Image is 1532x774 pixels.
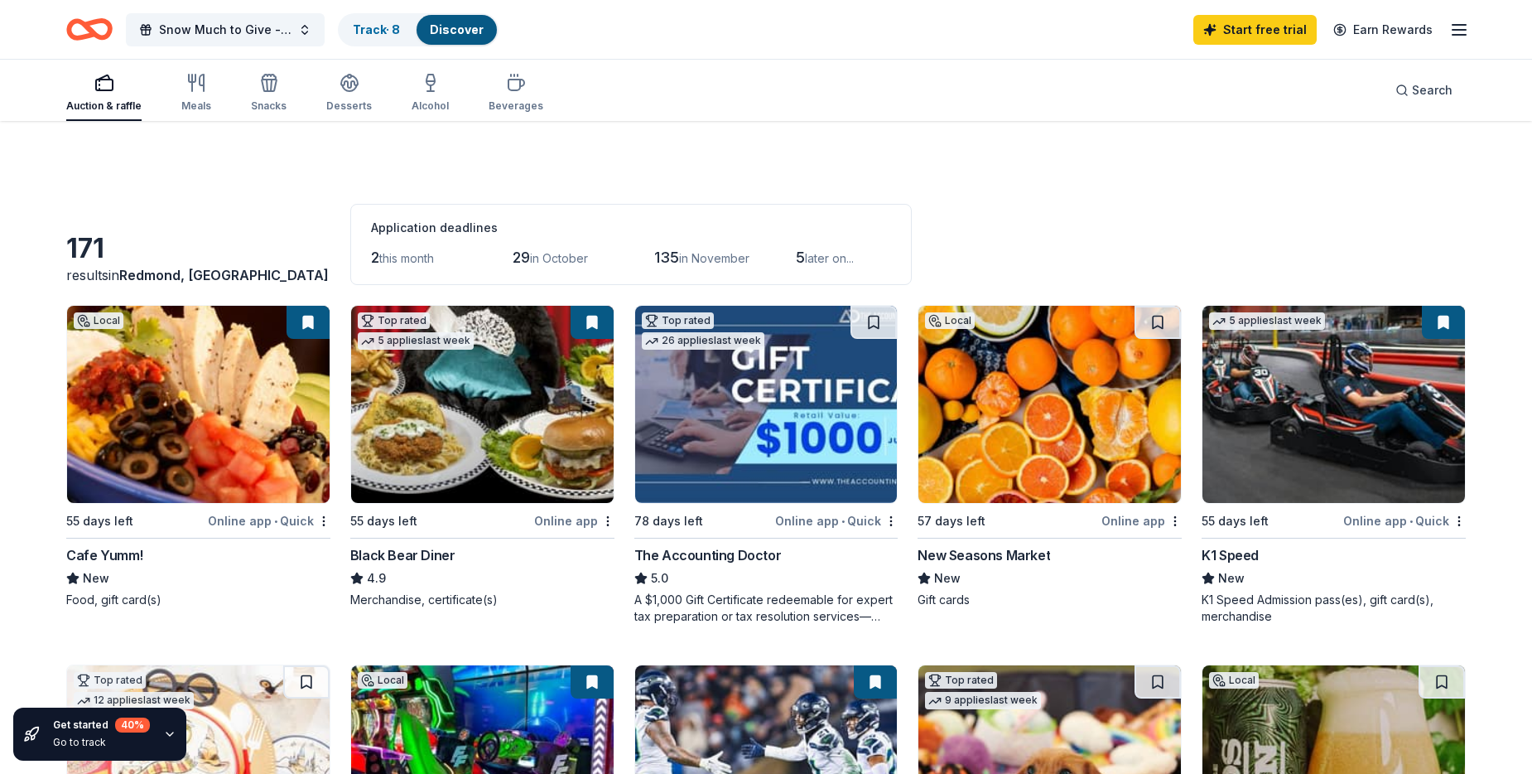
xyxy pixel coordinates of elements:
[1323,15,1443,45] a: Earn Rewards
[513,249,530,266] span: 29
[74,672,146,689] div: Top rated
[367,568,386,588] span: 4.9
[1202,306,1465,503] img: Image for K1 Speed
[925,692,1041,709] div: 9 applies last week
[634,592,898,625] div: A $1,000 Gift Certificate redeemable for expert tax preparation or tax resolution services—recipi...
[642,332,764,350] div: 26 applies last week
[1209,672,1259,689] div: Local
[159,20,291,40] span: Snow Much to Give - Winter Fundraiser
[119,267,329,283] span: Redmond, [GEOGRAPHIC_DATA]
[1218,568,1245,588] span: New
[918,511,985,531] div: 57 days left
[338,13,499,46] button: Track· 8Discover
[66,66,142,121] button: Auction & raffle
[1202,545,1259,565] div: K1 Speed
[1193,15,1317,45] a: Start free trial
[350,511,417,531] div: 55 days left
[351,306,614,503] img: Image for Black Bear Diner
[1202,511,1269,531] div: 55 days left
[642,312,714,329] div: Top rated
[412,66,449,121] button: Alcohol
[489,66,543,121] button: Beverages
[74,312,123,329] div: Local
[126,13,325,46] button: Snow Much to Give - Winter Fundraiser
[66,511,133,531] div: 55 days left
[530,251,588,265] span: in October
[358,332,474,350] div: 5 applies last week
[918,305,1182,608] a: Image for New Seasons MarketLocal57 days leftOnline appNew Seasons MarketNewGift cards
[379,251,434,265] span: this month
[181,99,211,113] div: Meals
[918,545,1050,565] div: New Seasons Market
[74,692,194,709] div: 12 applies last week
[775,510,898,531] div: Online app Quick
[326,66,372,121] button: Desserts
[66,305,330,608] a: Image for Cafe Yumm!Local55 days leftOnline app•QuickCafe Yumm!NewFood, gift card(s)
[350,592,614,608] div: Merchandise, certificate(s)
[918,306,1181,503] img: Image for New Seasons Market
[489,99,543,113] div: Beverages
[841,515,845,528] span: •
[66,232,330,265] div: 171
[251,99,287,113] div: Snacks
[1412,80,1453,100] span: Search
[350,305,614,608] a: Image for Black Bear DinerTop rated5 applieslast week55 days leftOnline appBlack Bear Diner4.9Mer...
[53,718,150,733] div: Get started
[651,568,668,588] span: 5.0
[1209,312,1325,330] div: 5 applies last week
[805,251,854,265] span: later on...
[679,251,749,265] span: in November
[358,312,430,329] div: Top rated
[53,736,150,749] div: Go to track
[350,545,455,565] div: Black Bear Diner
[108,267,329,283] span: in
[1202,305,1466,625] a: Image for K1 Speed5 applieslast week55 days leftOnline app•QuickK1 SpeedNewK1 Speed Admission pas...
[925,312,975,329] div: Local
[635,306,898,503] img: Image for The Accounting Doctor
[1202,592,1466,625] div: K1 Speed Admission pass(es), gift card(s), merchandise
[66,545,143,565] div: Cafe Yumm!
[1101,510,1182,531] div: Online app
[534,510,614,531] div: Online app
[371,218,891,238] div: Application deadlines
[796,249,805,266] span: 5
[208,510,330,531] div: Online app Quick
[66,265,330,285] div: results
[66,10,113,49] a: Home
[66,99,142,113] div: Auction & raffle
[654,249,679,266] span: 135
[274,515,277,528] span: •
[371,249,379,266] span: 2
[634,511,703,531] div: 78 days left
[83,568,109,588] span: New
[353,22,400,36] a: Track· 8
[251,66,287,121] button: Snacks
[412,99,449,113] div: Alcohol
[1343,510,1466,531] div: Online app Quick
[634,545,782,565] div: The Accounting Doctor
[66,592,330,608] div: Food, gift card(s)
[430,22,484,36] a: Discover
[115,718,150,733] div: 40 %
[1409,515,1413,528] span: •
[67,306,330,503] img: Image for Cafe Yumm!
[934,568,961,588] span: New
[181,66,211,121] button: Meals
[925,672,997,689] div: Top rated
[634,305,898,625] a: Image for The Accounting DoctorTop rated26 applieslast week78 days leftOnline app•QuickThe Accoun...
[358,672,407,689] div: Local
[326,99,372,113] div: Desserts
[918,592,1182,608] div: Gift cards
[1382,74,1466,107] button: Search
